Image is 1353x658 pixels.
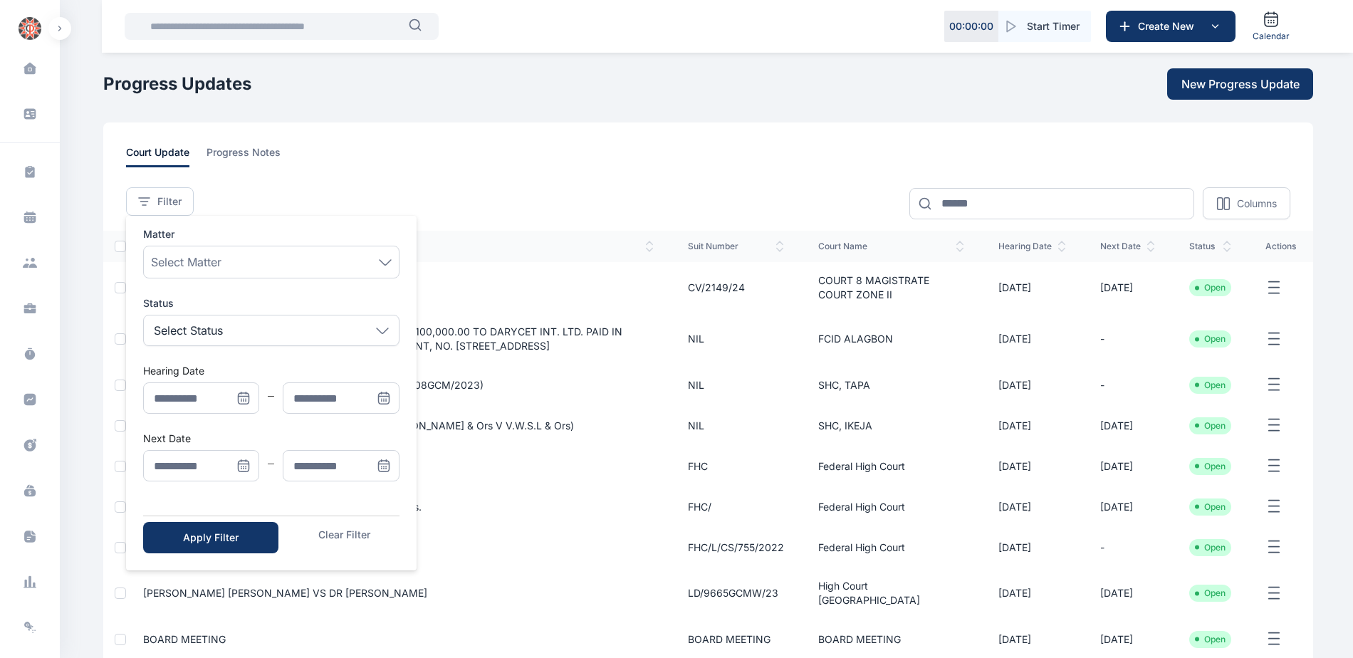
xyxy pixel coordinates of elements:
li: Open [1195,587,1226,599]
td: - [1083,365,1172,405]
td: NIL [671,313,801,365]
button: Columns [1203,187,1290,219]
td: FHC [671,446,801,486]
td: [DATE] [1083,568,1172,619]
span: Calendar [1253,31,1290,42]
a: Calendar [1247,5,1295,48]
label: Hearing Date [143,365,204,377]
a: court update [126,145,207,167]
td: SHC, TAPA [801,365,981,405]
span: Select Matter [151,254,221,271]
li: Open [1195,461,1226,472]
button: Clear Filter [290,528,399,542]
h1: Progress Updates [103,73,251,95]
td: Federal High Court [801,446,981,486]
td: [DATE] [1083,262,1172,313]
span: Start Timer [1027,19,1080,33]
label: Status [143,296,399,310]
td: [DATE] [981,527,1083,568]
button: Filter [126,187,194,216]
td: SHC, IKEJA [801,405,981,446]
td: High Court [GEOGRAPHIC_DATA] [801,568,981,619]
li: Open [1195,501,1226,513]
td: [DATE] [981,446,1083,486]
td: [DATE] [1083,446,1172,486]
td: - [1083,313,1172,365]
div: Apply Filter [166,531,256,545]
td: [DATE] [981,313,1083,365]
td: COURT 8 MAGISTRATE COURT ZONE II [801,262,981,313]
li: Open [1195,282,1226,293]
span: court update [126,145,189,167]
label: Next Date [143,432,191,444]
span: court name [818,241,964,252]
li: Open [1195,333,1226,345]
ul: Menu [126,216,417,570]
td: FHC/ [671,486,801,527]
td: Federal High Court [801,527,981,568]
span: New Progress Update [1181,75,1300,93]
td: [DATE] [1083,486,1172,527]
span: Matter [143,227,174,241]
span: actions [1265,241,1296,252]
span: suit number [688,241,784,252]
a: [PERSON_NAME] [PERSON_NAME] VS DR [PERSON_NAME] [143,587,427,599]
span: Create New [1132,19,1206,33]
td: NIL [671,405,801,446]
button: Create New [1106,11,1236,42]
span: next date [1100,241,1155,252]
td: Federal High Court [801,486,981,527]
li: Open [1195,634,1226,645]
p: Select Status [154,322,223,339]
td: [DATE] [981,262,1083,313]
td: LD/9665GCMW/23 [671,568,801,619]
span: status [1189,241,1231,252]
td: [DATE] [981,365,1083,405]
a: progress notes [207,145,298,167]
td: [DATE] [1083,405,1172,446]
td: [DATE] [981,486,1083,527]
li: Open [1195,380,1226,391]
button: New Progress Update [1167,68,1313,100]
td: [DATE] [981,568,1083,619]
p: 00 : 00 : 00 [949,19,993,33]
button: Start Timer [998,11,1091,42]
td: NIL [671,365,801,405]
td: - [1083,527,1172,568]
p: Columns [1237,197,1277,211]
td: FCID ALAGBON [801,313,981,365]
td: FHC/L/CS/755/2022 [671,527,801,568]
span: Filter [157,194,182,209]
a: BOARD MEETING [143,633,226,645]
span: progress notes [207,145,281,167]
td: [DATE] [981,405,1083,446]
li: Open [1195,542,1226,553]
button: Apply Filter [143,522,278,553]
span: hearing date [998,241,1066,252]
td: CV/2149/24 [671,262,801,313]
li: Open [1195,420,1226,432]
